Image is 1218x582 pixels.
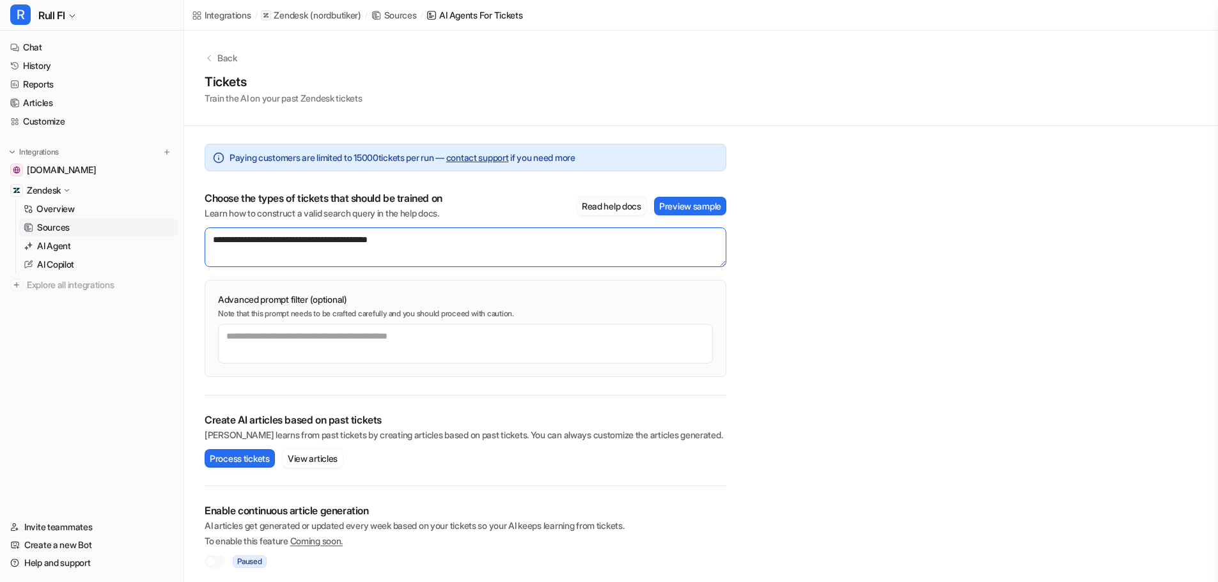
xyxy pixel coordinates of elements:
[19,256,178,273] a: AI Copilot
[283,449,343,468] button: View articles
[5,94,178,112] a: Articles
[255,10,258,21] span: /
[310,9,361,22] p: ( nordbutiker )
[13,166,20,174] img: www.rull.fi
[5,75,178,93] a: Reports
[10,279,23,291] img: explore all integrations
[37,258,74,271] p: AI Copilot
[27,184,61,197] p: Zendesk
[290,535,343,546] span: Coming soon.
[19,200,178,218] a: Overview
[365,10,368,21] span: /
[38,6,65,24] span: Rull FI
[37,240,71,252] p: AI Agent
[384,8,417,22] div: Sources
[421,10,423,21] span: /
[205,429,726,441] p: [PERSON_NAME] learns from past tickets by creating articles based on past tickets. You can always...
[371,8,417,22] a: Sources
[5,276,178,294] a: Explore all integrations
[5,161,178,179] a: www.rull.fi[DOMAIN_NAME]
[36,203,75,215] p: Overview
[446,152,509,163] a: contact support
[205,207,442,220] p: Learn how to construct a valid search query in the help docs.
[205,8,251,22] div: Integrations
[439,8,522,22] div: AI Agents for tickets
[5,518,178,536] a: Invite teammates
[261,9,361,22] a: Zendesk(nordbutiker)
[274,9,308,22] p: Zendesk
[218,293,713,306] p: Advanced prompt filter (optional)
[205,72,363,91] h1: Tickets
[192,8,251,22] a: Integrations
[19,237,178,255] a: AI Agent
[205,449,275,468] button: Process tickets
[5,536,178,554] a: Create a new Bot
[5,554,178,572] a: Help and support
[5,57,178,75] a: History
[10,4,31,25] span: R
[27,275,173,295] span: Explore all integrations
[37,221,70,234] p: Sources
[205,192,442,204] p: Choose the types of tickets that should be trained on
[205,535,726,548] p: To enable this feature
[5,38,178,56] a: Chat
[19,147,59,157] p: Integrations
[218,309,713,319] p: Note that this prompt needs to be crafted carefully and you should proceed with caution.
[5,112,178,130] a: Customize
[233,555,267,568] span: Paused
[8,148,17,157] img: expand menu
[19,218,178,236] a: Sources
[162,148,171,157] img: menu_add.svg
[13,187,20,194] img: Zendesk
[5,146,63,158] button: Integrations
[654,197,726,215] button: Preview sample
[205,519,726,532] p: AI articles get generated or updated every week based on your tickets so your AI keeps learning f...
[230,151,575,164] span: Paying customers are limited to 15000 tickets per run — if you need more
[205,413,726,426] p: Create AI articles based on past tickets
[577,197,646,215] button: Read help docs
[217,51,237,65] p: Back
[205,504,726,517] p: Enable continuous article generation
[27,164,96,176] span: [DOMAIN_NAME]
[426,8,522,22] a: AI Agents for tickets
[205,91,363,105] p: Train the AI on your past Zendesk tickets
